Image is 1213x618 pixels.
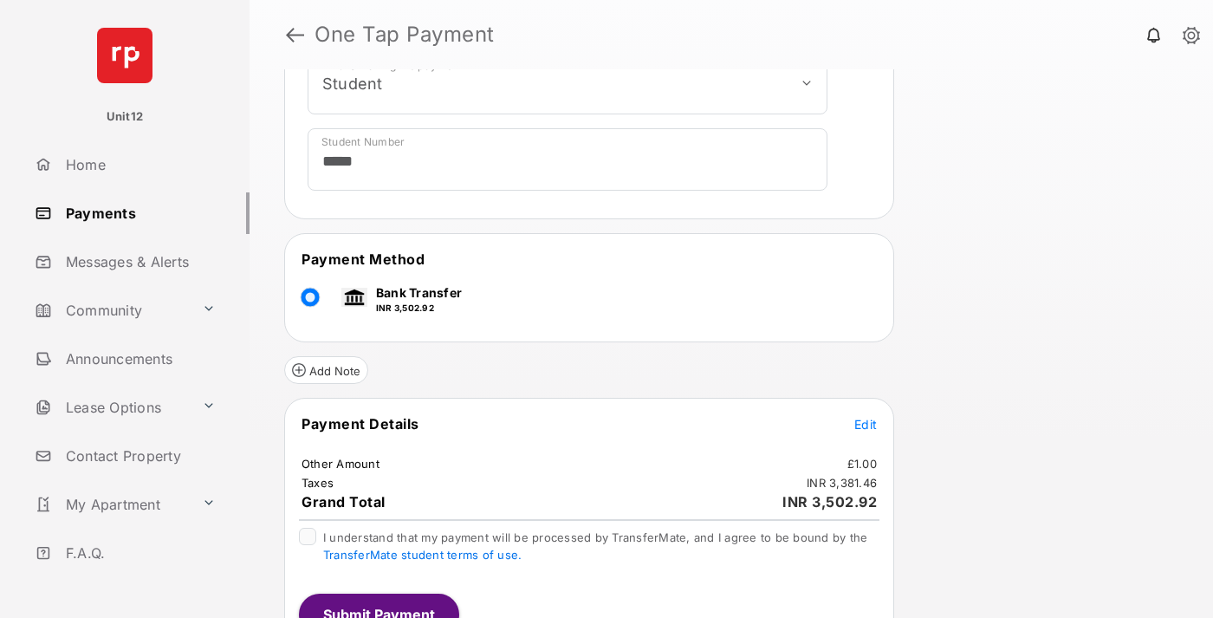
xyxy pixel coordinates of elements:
button: Add Note [284,356,368,384]
p: INR 3,502.92 [376,302,462,315]
a: Payments [28,192,250,234]
a: My Apartment [28,484,195,525]
td: £1.00 [847,456,878,472]
span: I understand that my payment will be processed by TransferMate, and I agree to be bound by the [323,530,867,562]
td: INR 3,381.46 [806,475,878,491]
img: svg+xml;base64,PHN2ZyB4bWxucz0iaHR0cDovL3d3dy53My5vcmcvMjAwMC9zdmciIHdpZHRoPSI2NCIgaGVpZ2h0PSI2NC... [97,28,152,83]
td: Other Amount [301,456,380,472]
button: Edit [854,415,877,433]
span: Edit [854,417,877,432]
a: Lease Options [28,387,195,428]
a: Contact Property [28,435,250,477]
p: Unit12 [107,108,144,126]
span: Payment Method [302,250,425,268]
a: TransferMate student terms of use. [323,548,522,562]
img: bank.png [341,288,367,307]
p: Bank Transfer [376,283,462,302]
a: Community [28,289,195,331]
td: Taxes [301,475,334,491]
a: Announcements [28,338,250,380]
span: INR 3,502.92 [782,493,877,511]
a: Home [28,144,250,185]
span: Payment Details [302,415,419,433]
strong: One Tap Payment [315,24,495,45]
a: F.A.Q. [28,532,250,574]
span: Grand Total [302,493,386,511]
a: Messages & Alerts [28,241,250,283]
